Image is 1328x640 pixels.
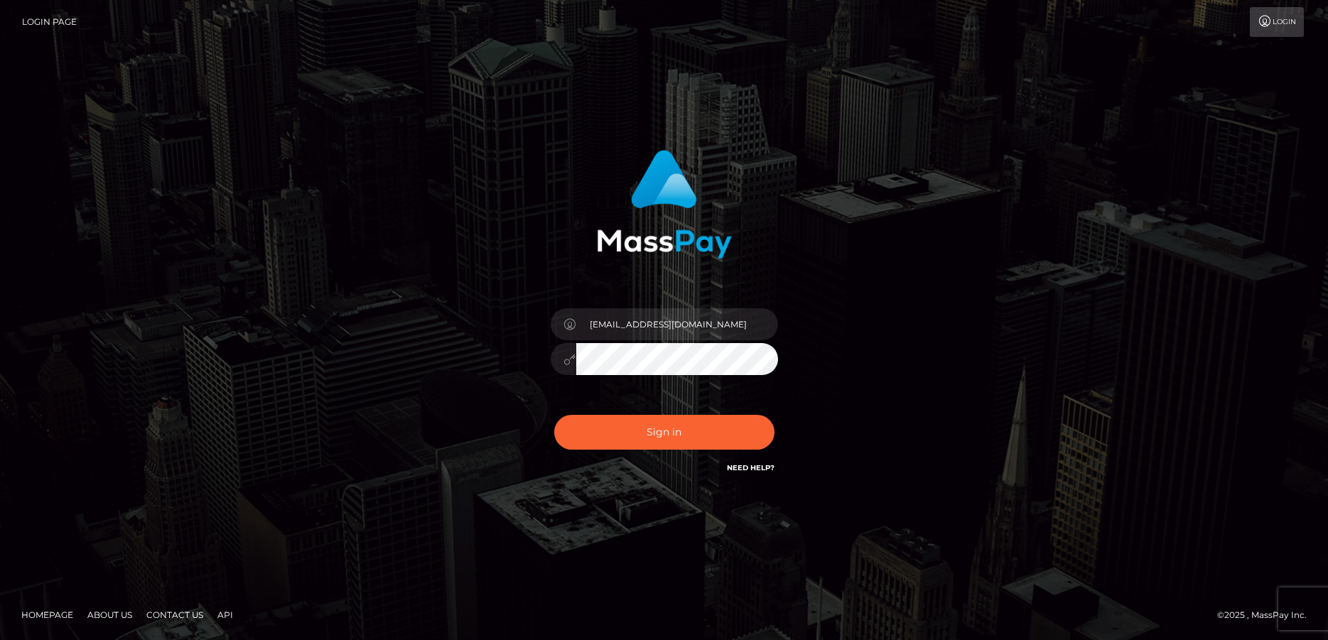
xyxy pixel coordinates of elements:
div: © 2025 , MassPay Inc. [1217,607,1317,623]
a: Need Help? [727,463,774,472]
a: API [212,604,239,626]
a: Login Page [22,7,77,37]
a: Contact Us [141,604,209,626]
a: Login [1250,7,1304,37]
a: About Us [82,604,138,626]
img: MassPay Login [597,150,732,259]
input: Username... [576,308,778,340]
button: Sign in [554,415,774,450]
a: Homepage [16,604,79,626]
